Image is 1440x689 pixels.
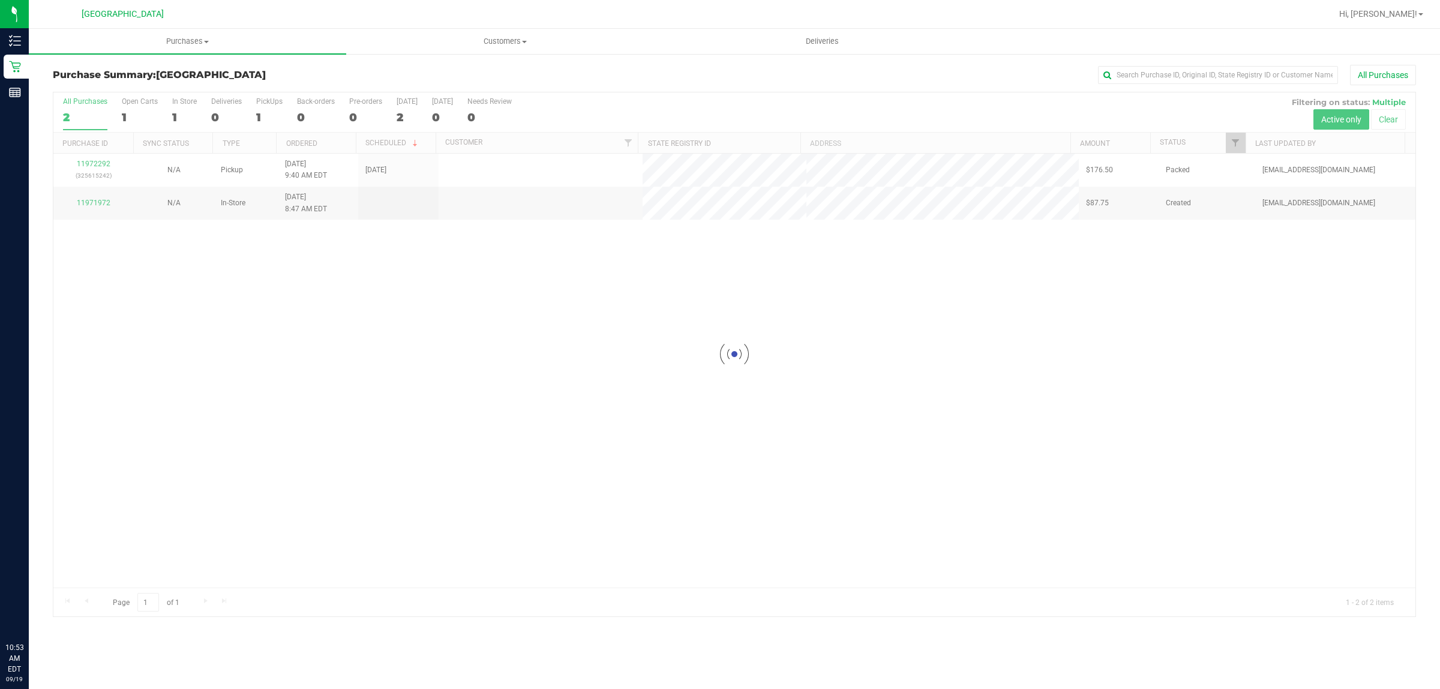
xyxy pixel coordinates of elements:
[664,29,981,54] a: Deliveries
[12,593,48,629] iframe: Resource center
[35,591,50,606] iframe: Resource center unread badge
[1339,9,1417,19] span: Hi, [PERSON_NAME]!
[790,36,855,47] span: Deliveries
[29,29,346,54] a: Purchases
[1350,65,1416,85] button: All Purchases
[347,36,663,47] span: Customers
[156,69,266,80] span: [GEOGRAPHIC_DATA]
[1098,66,1338,84] input: Search Purchase ID, Original ID, State Registry ID or Customer Name...
[29,36,346,47] span: Purchases
[5,642,23,675] p: 10:53 AM EDT
[82,9,164,19] span: [GEOGRAPHIC_DATA]
[9,61,21,73] inline-svg: Retail
[9,86,21,98] inline-svg: Reports
[9,35,21,47] inline-svg: Inventory
[5,675,23,684] p: 09/19
[53,70,507,80] h3: Purchase Summary:
[346,29,664,54] a: Customers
